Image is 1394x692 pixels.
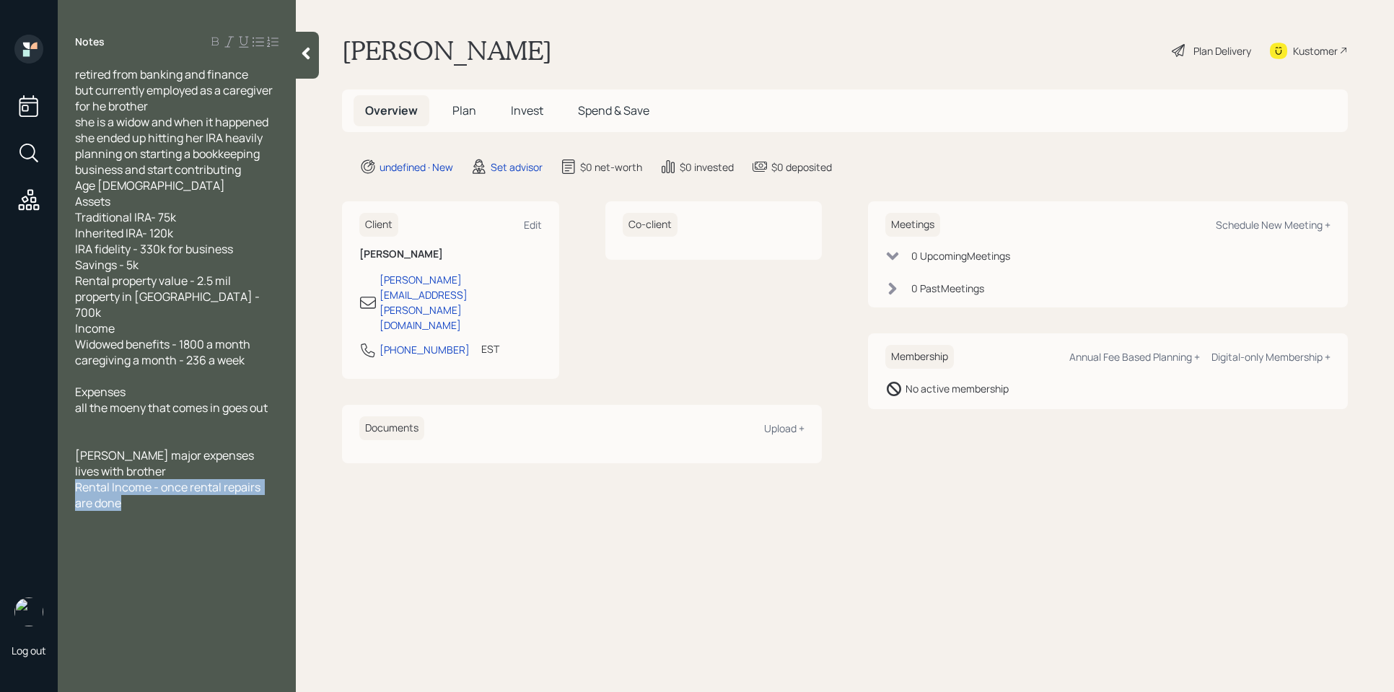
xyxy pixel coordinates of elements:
[491,159,543,175] div: Set advisor
[75,400,268,416] span: all the moeny that comes in goes out
[1293,43,1338,58] div: Kustomer
[75,146,262,178] span: planning on starting a bookkeeping business and start contributing
[359,213,398,237] h6: Client
[380,342,470,357] div: [PHONE_NUMBER]
[12,644,46,657] div: Log out
[75,273,231,289] span: Rental property value - 2.5 mil
[1069,350,1200,364] div: Annual Fee Based Planning +
[359,416,424,440] h6: Documents
[75,193,110,209] span: Assets
[524,218,542,232] div: Edit
[75,209,176,225] span: Traditional IRA- 75k
[75,178,225,193] span: Age [DEMOGRAPHIC_DATA]
[75,114,271,146] span: she is a widow and when it happened she ended up hitting her IRA heavily
[911,248,1010,263] div: 0 Upcoming Meeting s
[511,102,543,118] span: Invest
[75,479,263,511] span: Rental Income - once rental repairs are done
[885,213,940,237] h6: Meetings
[452,102,476,118] span: Plan
[75,225,173,241] span: Inherited IRA- 120k
[1211,350,1331,364] div: Digital-only Membership +
[380,159,453,175] div: undefined · New
[359,248,542,260] h6: [PERSON_NAME]
[75,66,248,82] span: retired from banking and finance
[75,320,115,336] span: Income
[911,281,984,296] div: 0 Past Meeting s
[771,159,832,175] div: $0 deposited
[14,597,43,626] img: retirable_logo.png
[75,384,126,400] span: Expenses
[75,257,139,273] span: Savings - 5k
[75,352,245,368] span: caregiving a month - 236 a week
[680,159,734,175] div: $0 invested
[75,82,275,114] span: but currently employed as a caregiver for he brother
[1193,43,1251,58] div: Plan Delivery
[342,35,552,66] h1: [PERSON_NAME]
[578,102,649,118] span: Spend & Save
[580,159,642,175] div: $0 net-worth
[380,272,542,333] div: [PERSON_NAME][EMAIL_ADDRESS][PERSON_NAME][DOMAIN_NAME]
[75,289,262,320] span: property in [GEOGRAPHIC_DATA] - 700k
[885,345,954,369] h6: Membership
[623,213,678,237] h6: Co-client
[365,102,418,118] span: Overview
[1216,218,1331,232] div: Schedule New Meeting +
[75,241,233,257] span: IRA fidelity - 330k for business
[481,341,499,356] div: EST
[75,35,105,49] label: Notes
[75,336,250,352] span: Widowed benefits - 1800 a month
[764,421,805,435] div: Upload +
[906,381,1009,396] div: No active membership
[75,447,256,479] span: [PERSON_NAME] major expenses lives with brother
